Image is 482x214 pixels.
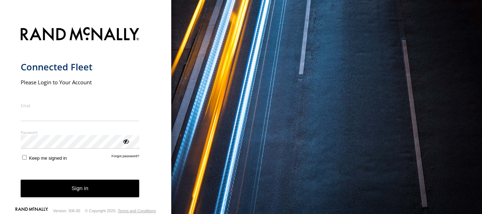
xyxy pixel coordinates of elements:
[21,23,151,209] form: main
[21,26,139,44] img: Rand McNally
[118,209,156,213] a: Terms and Conditions
[112,154,139,161] a: Forgot password?
[21,130,139,135] label: Password
[22,155,27,160] input: Keep me signed in
[122,138,129,145] div: ViewPassword
[29,155,67,161] span: Keep me signed in
[21,79,139,86] h2: Please Login to Your Account
[21,180,139,197] button: Sign in
[21,61,139,73] h1: Connected Fleet
[85,209,156,213] div: © Copyright 2025 -
[21,103,139,108] label: Email
[53,209,80,213] div: Version: 306.00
